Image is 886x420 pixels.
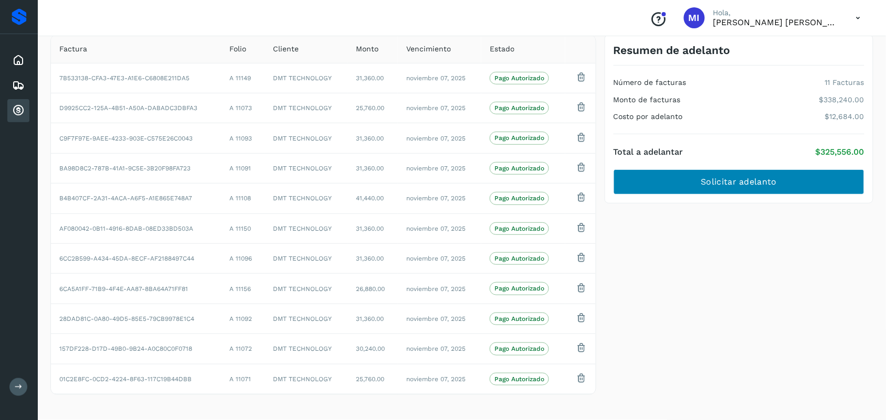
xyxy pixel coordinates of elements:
[265,93,347,123] td: DMT TECHNOLOGY
[614,112,683,121] h4: Costo por adelanto
[406,165,466,172] span: noviembre 07, 2025
[494,285,544,292] p: Pago Autorizado
[406,375,466,383] span: noviembre 07, 2025
[51,153,221,183] td: BA98D8C2-787B-41A1-9C5E-3B20F98FA723
[51,63,221,93] td: 7B533138-CFA3-47E3-A1E6-C6808E211DA5
[356,285,385,293] span: 26,880.00
[221,123,265,153] td: A 11093
[221,304,265,333] td: A 11092
[356,135,384,142] span: 31,360.00
[221,184,265,213] td: A 11108
[221,63,265,93] td: A 11149
[265,123,347,153] td: DMT TECHNOLOGY
[356,255,384,262] span: 31,360.00
[406,135,466,142] span: noviembre 07, 2025
[825,78,864,87] p: 11 Facturas
[265,244,347,274] td: DMT TECHNOLOGY
[221,274,265,304] td: A 11156
[265,364,347,394] td: DMT TECHNOLOGY
[221,153,265,183] td: A 11091
[614,78,687,87] h4: Número de facturas
[406,74,466,82] span: noviembre 07, 2025
[265,213,347,243] td: DMT TECHNOLOGY
[406,345,466,352] span: noviembre 07, 2025
[51,274,221,304] td: 6CA5A1FF-71B9-4F4E-AA87-8BA64A71FF81
[406,285,466,293] span: noviembre 07, 2025
[406,44,451,55] span: Vencimiento
[51,244,221,274] td: 6CC2B599-A434-45DA-8ECF-AF2188497C44
[406,104,466,112] span: noviembre 07, 2025
[701,176,777,188] span: Solicitar adelanto
[494,134,544,142] p: Pago Autorizado
[51,364,221,394] td: 01C2E8FC-0CD2-4224-8F63-117C19B44DBB
[614,95,681,104] h4: Monto de facturas
[494,315,544,322] p: Pago Autorizado
[825,112,864,121] p: $12,684.00
[51,304,221,333] td: 28DAD81C-0A80-49D5-85E5-79CB9978E1C4
[356,74,384,82] span: 31,360.00
[221,334,265,364] td: A 11072
[221,364,265,394] td: A 11071
[356,195,384,202] span: 41,440.00
[51,93,221,123] td: D9925CC2-125A-4B51-A50A-DABADC3DBFA3
[221,244,265,274] td: A 11096
[356,375,385,383] span: 25,760.00
[356,345,385,352] span: 30,240.00
[494,104,544,112] p: Pago Autorizado
[356,225,384,232] span: 31,360.00
[356,104,385,112] span: 25,760.00
[494,74,544,82] p: Pago Autorizado
[51,123,221,153] td: C9F7F97E-9AEE-4233-903E-C575E26C0043
[265,63,347,93] td: DMT TECHNOLOGY
[406,255,466,262] span: noviembre 07, 2025
[406,225,466,232] span: noviembre 07, 2025
[819,95,864,104] p: $338,240.00
[265,274,347,304] td: DMT TECHNOLOGY
[273,44,299,55] span: Cliente
[614,147,683,157] h4: Total a adelantar
[51,334,221,364] td: 157DF228-D17D-49B0-9B24-A0C80C0F0718
[713,17,839,27] p: Magda Imelda Ramos Gelacio
[265,184,347,213] td: DMT TECHNOLOGY
[51,184,221,213] td: B4B407CF-2A31-4ACA-A6F5-A1E865E748A7
[59,44,87,55] span: Factura
[494,255,544,262] p: Pago Autorizado
[356,165,384,172] span: 31,360.00
[494,375,544,383] p: Pago Autorizado
[7,74,29,97] div: Embarques
[494,195,544,202] p: Pago Autorizado
[265,153,347,183] td: DMT TECHNOLOGY
[265,304,347,333] td: DMT TECHNOLOGY
[713,8,839,17] p: Hola,
[356,44,379,55] span: Monto
[51,213,221,243] td: AF080042-0B11-4916-8DAB-08ED33BD503A
[406,315,466,322] span: noviembre 07, 2025
[494,225,544,232] p: Pago Autorizado
[490,44,514,55] span: Estado
[7,99,29,122] div: Cuentas por cobrar
[356,315,384,322] span: 31,360.00
[614,169,864,195] button: Solicitar adelanto
[221,213,265,243] td: A 11150
[494,345,544,352] p: Pago Autorizado
[229,44,246,55] span: Folio
[265,334,347,364] td: DMT TECHNOLOGY
[816,147,864,157] p: $325,556.00
[221,93,265,123] td: A 11073
[614,44,731,57] h3: Resumen de adelanto
[494,165,544,172] p: Pago Autorizado
[406,195,466,202] span: noviembre 07, 2025
[7,49,29,72] div: Inicio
